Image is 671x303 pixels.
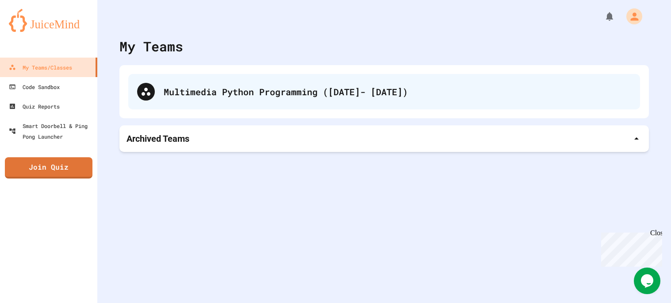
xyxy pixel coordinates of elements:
[9,62,72,73] div: My Teams/Classes
[9,9,88,32] img: logo-orange.svg
[9,101,60,112] div: Quiz Reports
[634,268,662,294] iframe: chat widget
[9,82,60,92] div: Code Sandbox
[617,6,644,27] div: My Account
[588,9,617,24] div: My Notifications
[119,36,183,56] div: My Teams
[127,132,189,145] p: Archived Teams
[164,85,631,98] div: Multimedia Python Programming ([DATE]- [DATE])
[5,157,92,179] a: Join Quiz
[4,4,61,56] div: Chat with us now!Close
[128,74,640,109] div: Multimedia Python Programming ([DATE]- [DATE])
[9,120,94,142] div: Smart Doorbell & Ping Pong Launcher
[598,229,662,267] iframe: chat widget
